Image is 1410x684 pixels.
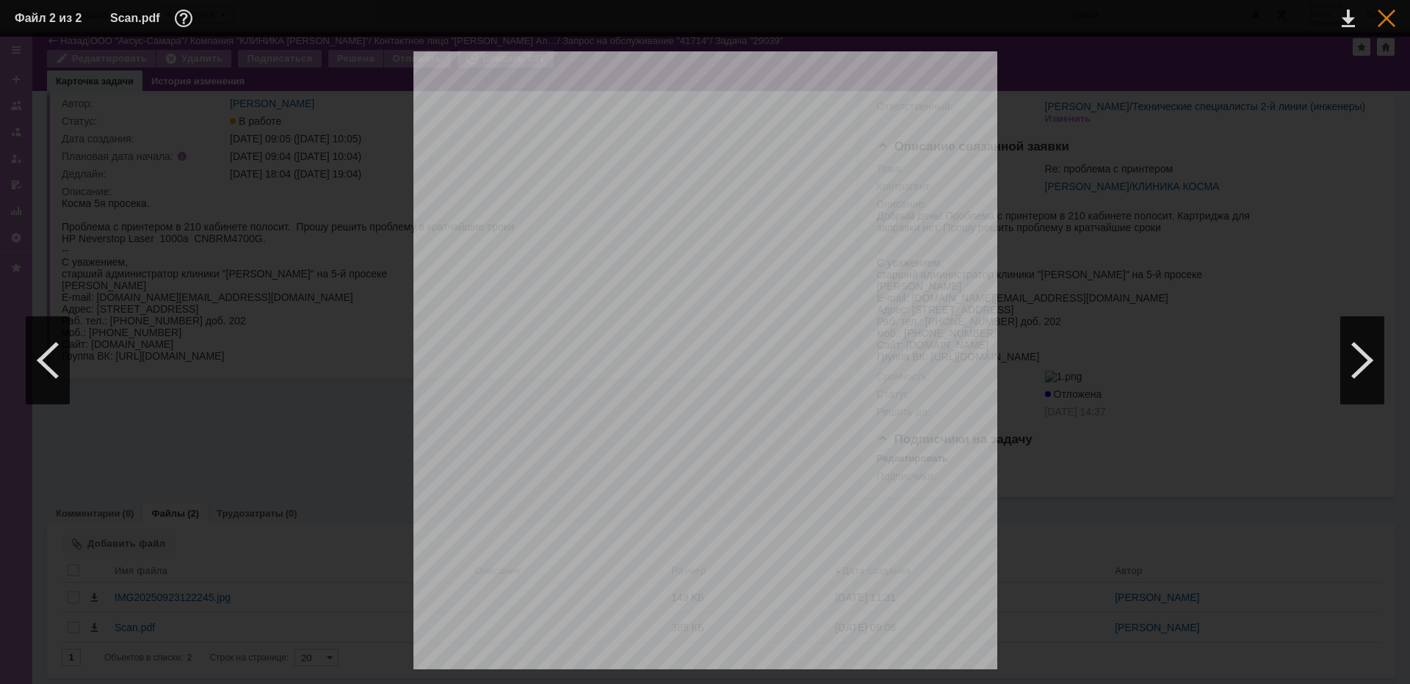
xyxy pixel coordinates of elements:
[110,10,197,27] div: Scan.pdf
[1340,316,1384,404] div: Следующий файл
[175,10,197,27] div: Дополнительная информация о файле (F11)
[26,316,70,404] div: Предыдущий файл
[15,12,88,24] div: Файл 2 из 2
[1378,10,1395,27] div: Закрыть окно (Esc)
[1342,10,1355,27] div: Скачать файл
